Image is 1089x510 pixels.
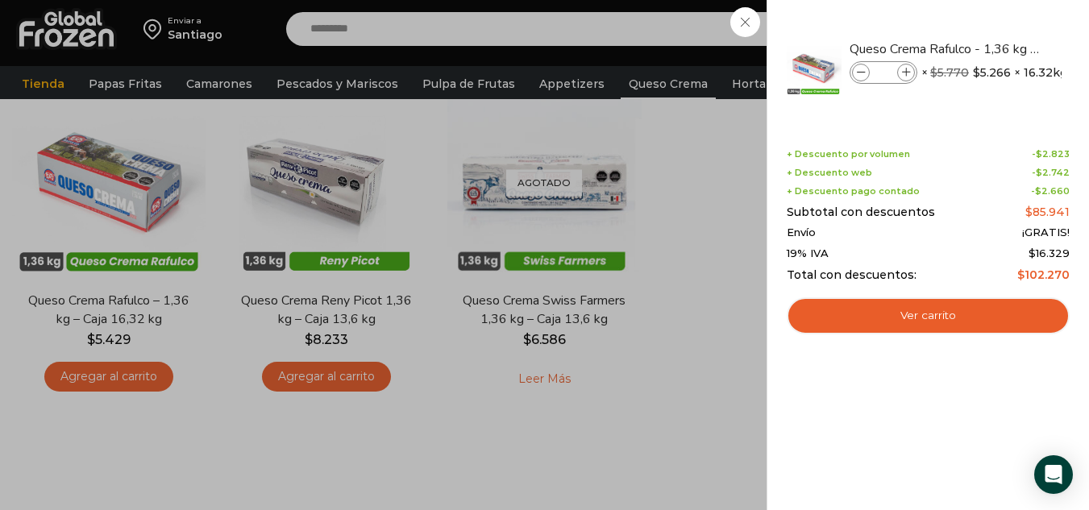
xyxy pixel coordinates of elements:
a: Queso Crema Rafulco - 1,36 kg - Caja 16,32 kg [850,40,1041,58]
bdi: 102.270 [1017,267,1070,282]
span: $ [1025,205,1033,219]
span: + Descuento web [787,168,872,178]
span: $ [1036,167,1042,178]
span: - [1032,149,1070,160]
bdi: 5.770 [930,65,969,80]
span: $ [973,64,980,81]
span: $ [1029,247,1036,259]
span: ¡GRATIS! [1022,226,1070,239]
bdi: 2.742 [1036,167,1070,178]
span: - [1032,168,1070,178]
span: + Descuento por volumen [787,149,910,160]
span: - [1031,186,1070,197]
bdi: 85.941 [1025,205,1070,219]
span: + Descuento pago contado [787,186,920,197]
a: Ver carrito [787,297,1070,334]
bdi: 2.660 [1035,185,1070,197]
span: × × 16.32kg [921,61,1068,84]
span: $ [1017,267,1025,282]
bdi: 5.266 [973,64,1011,81]
span: 19% IVA [787,247,829,260]
input: Product quantity [871,64,896,81]
span: Subtotal con descuentos [787,205,935,219]
span: $ [1035,185,1041,197]
div: Open Intercom Messenger [1034,455,1073,494]
bdi: 2.823 [1036,148,1070,160]
span: Total con descuentos: [787,268,917,282]
span: Envío [787,226,816,239]
span: $ [1036,148,1042,160]
span: 16.329 [1029,247,1070,259]
span: $ [930,65,937,80]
